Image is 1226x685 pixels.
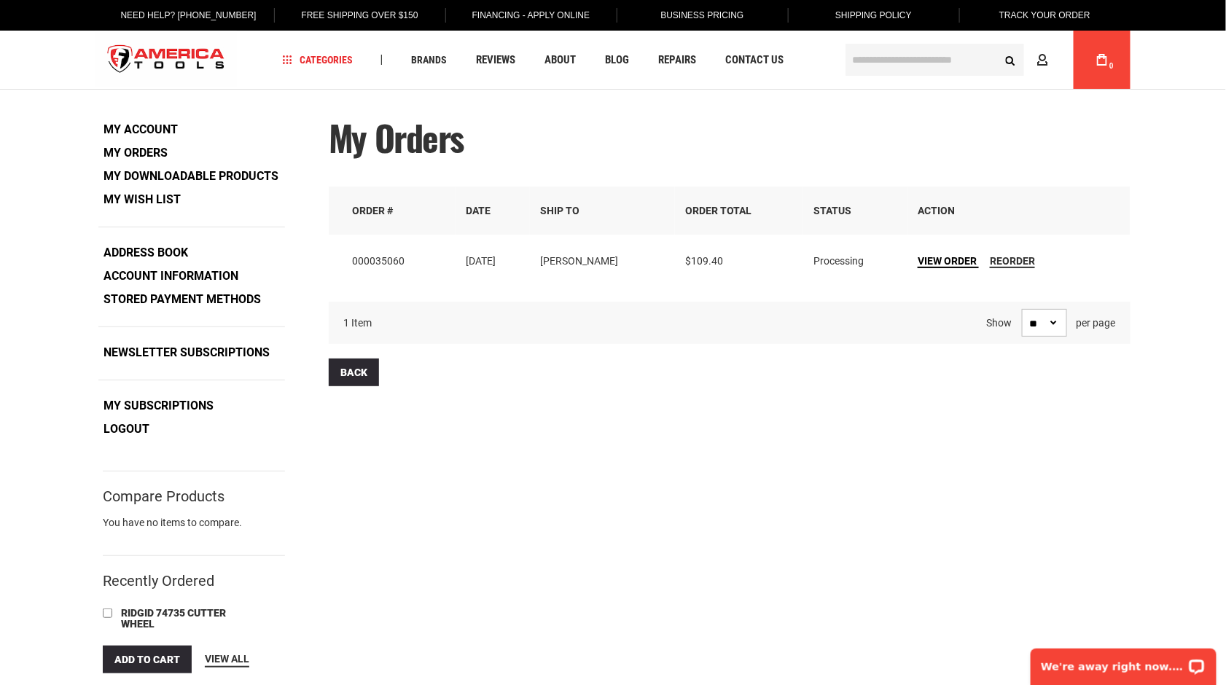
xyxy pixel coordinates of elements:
[98,418,155,440] a: Logout
[538,50,582,70] a: About
[990,255,1035,267] span: Reorder
[95,33,237,87] img: America Tools
[605,55,629,66] span: Blog
[918,255,977,267] span: View Order
[103,515,285,544] div: You have no items to compare.
[990,255,1035,268] a: Reorder
[544,55,576,66] span: About
[329,187,456,235] th: Order #
[329,111,464,163] span: My Orders
[98,242,193,264] a: Address Book
[98,342,275,364] a: Newsletter Subscriptions
[1109,62,1114,70] span: 0
[725,55,784,66] span: Contact Us
[98,395,219,417] a: My Subscriptions
[1088,31,1116,89] a: 0
[476,55,515,66] span: Reviews
[117,606,263,633] a: RIDGID 74735 CUTTER WHEEL
[114,654,180,665] span: Add to Cart
[98,165,284,187] a: My Downloadable Products
[98,189,186,211] a: My Wish List
[329,359,379,386] a: Back
[283,55,353,65] span: Categories
[329,235,456,287] td: 000035060
[456,235,530,287] td: [DATE]
[469,50,522,70] a: Reviews
[103,572,214,590] strong: Recently Ordered
[343,317,372,329] span: 1 Item
[103,646,192,673] button: Add to Cart
[340,367,367,378] span: Back
[98,289,266,310] a: Stored Payment Methods
[719,50,790,70] a: Contact Us
[803,187,907,235] th: Status
[276,50,359,70] a: Categories
[1077,317,1116,329] span: per page
[675,187,803,235] th: Order Total
[835,10,912,20] span: Shipping Policy
[685,255,723,267] span: $109.40
[103,490,224,503] strong: Compare Products
[918,255,979,268] a: View Order
[652,50,703,70] a: Repairs
[456,187,530,235] th: Date
[907,187,1131,235] th: Action
[205,651,249,668] a: View All
[803,235,907,287] td: Processing
[658,55,696,66] span: Repairs
[121,607,226,630] span: RIDGID 74735 CUTTER WHEEL
[987,317,1012,329] strong: Show
[598,50,636,70] a: Blog
[95,33,237,87] a: store logo
[1021,639,1226,685] iframe: LiveChat chat widget
[530,235,675,287] td: [PERSON_NAME]
[98,142,173,164] strong: My Orders
[98,119,183,141] a: My Account
[996,46,1024,74] button: Search
[411,55,447,65] span: Brands
[98,265,243,287] a: Account Information
[530,187,675,235] th: Ship To
[405,50,453,70] a: Brands
[205,653,249,665] span: View All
